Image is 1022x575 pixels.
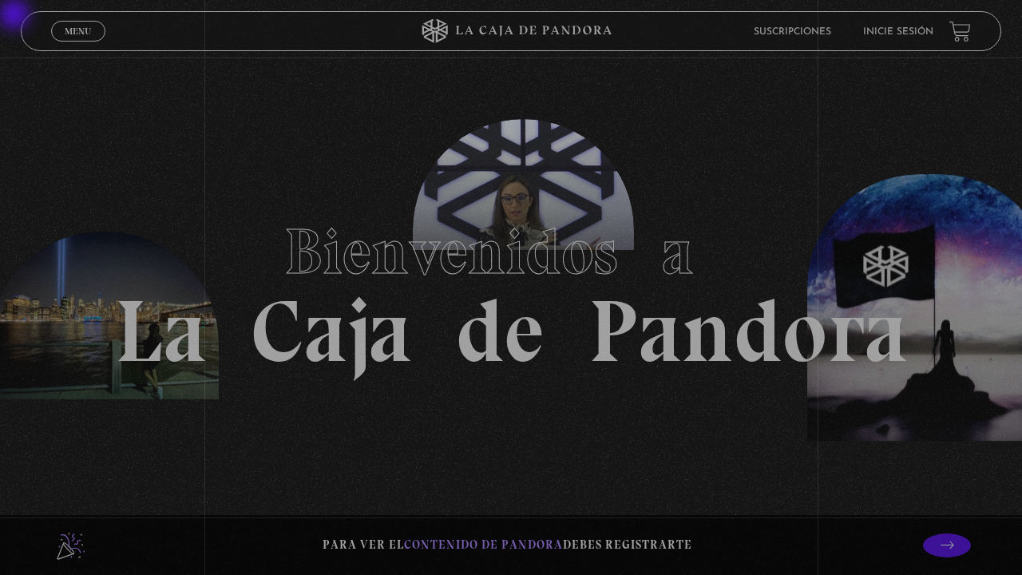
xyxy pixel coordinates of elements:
a: Inicie sesión [863,27,933,37]
a: Suscripciones [754,27,831,37]
p: Para ver el debes registrarte [323,534,692,556]
a: View your shopping cart [949,21,971,42]
span: contenido de Pandora [404,537,563,552]
span: Menu [65,26,91,36]
span: Bienvenidos a [284,213,738,290]
span: Cerrar [60,40,97,51]
h1: La Caja de Pandora [115,200,908,375]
